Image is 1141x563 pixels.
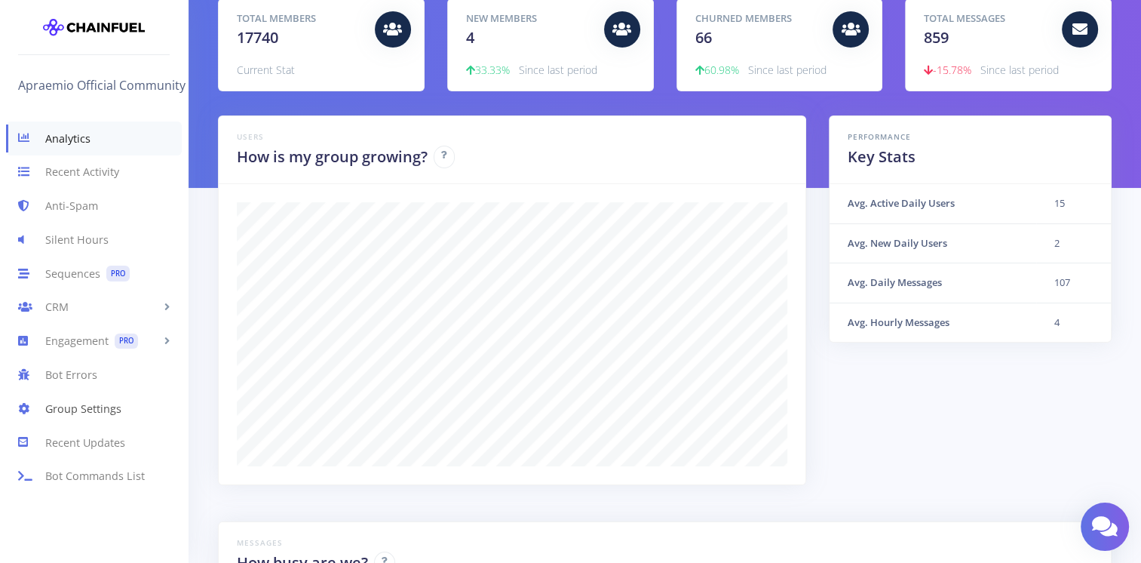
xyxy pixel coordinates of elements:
[830,184,1036,223] th: Avg. Active Daily Users
[924,11,1051,26] h5: Total Messages
[115,334,138,349] span: PRO
[1036,184,1111,223] td: 15
[43,12,145,42] img: chainfuel-logo
[237,537,1093,549] h6: Messages
[106,266,130,281] span: PRO
[466,27,474,48] span: 4
[466,11,593,26] h5: New Members
[1036,223,1111,263] td: 2
[830,303,1036,342] th: Avg. Hourly Messages
[6,122,182,155] a: Analytics
[848,146,1093,168] h2: Key Stats
[695,27,712,48] span: 66
[237,146,428,168] h2: How is my group growing?
[848,131,1093,143] h6: Performance
[830,263,1036,303] th: Avg. Daily Messages
[237,27,278,48] span: 17740
[695,11,822,26] h5: Churned Members
[1036,303,1111,342] td: 4
[830,223,1036,263] th: Avg. New Daily Users
[924,27,949,48] span: 859
[18,73,195,97] a: Apraemio Official Community
[237,131,787,143] h6: Users
[924,63,971,77] span: -15.78%
[748,63,827,77] span: Since last period
[695,63,739,77] span: 60.98%
[237,11,363,26] h5: Total Members
[1036,263,1111,303] td: 107
[237,63,295,77] span: Current Stat
[519,63,597,77] span: Since last period
[466,63,510,77] span: 33.33%
[980,63,1059,77] span: Since last period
